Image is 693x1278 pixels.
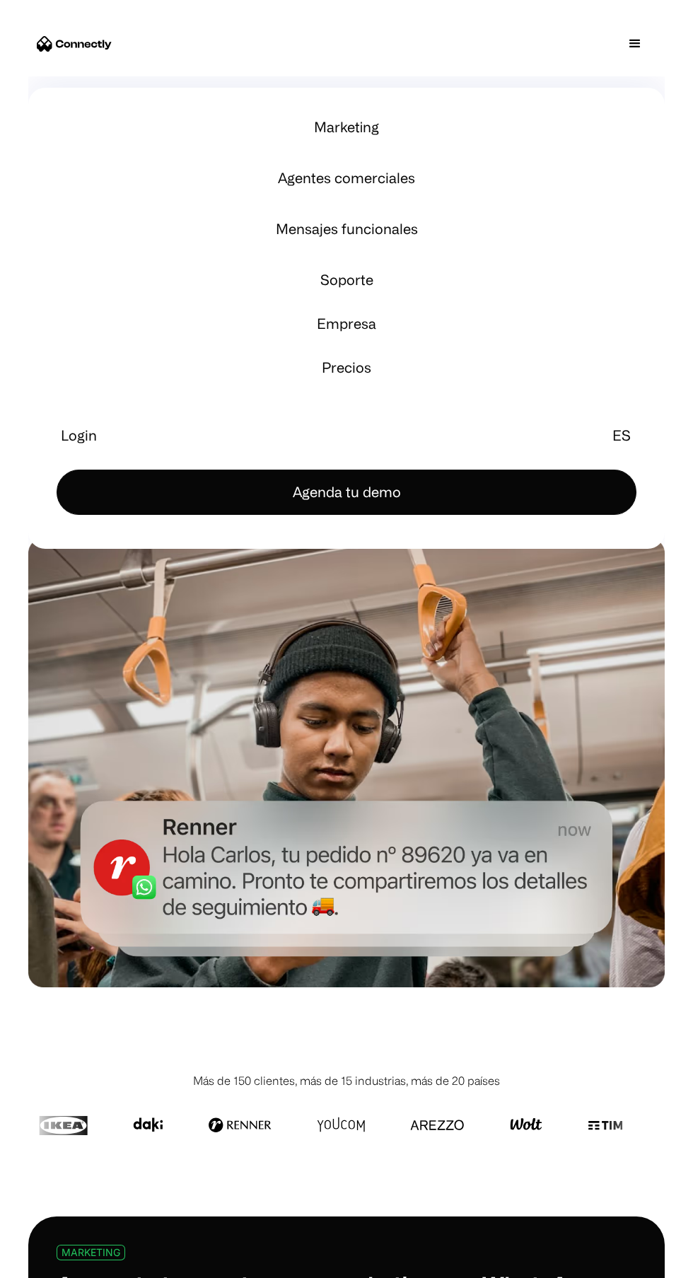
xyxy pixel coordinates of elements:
a: Mensajes funcionales [45,212,648,246]
div: menu [614,23,656,65]
ul: Language list [28,1253,85,1273]
aside: Language selected: Español [14,1252,85,1273]
a: Soporte [45,263,648,297]
div: Empresa [317,314,376,334]
a: Agentes comerciales [45,161,648,195]
a: Precios [45,351,648,385]
a: Marketing [45,110,648,144]
div: Empresa [313,314,380,334]
div: es [607,430,636,441]
a: home [37,33,112,54]
a: Login [57,419,101,453]
div: es [612,430,631,441]
a: Agenda tu demo [57,470,636,515]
